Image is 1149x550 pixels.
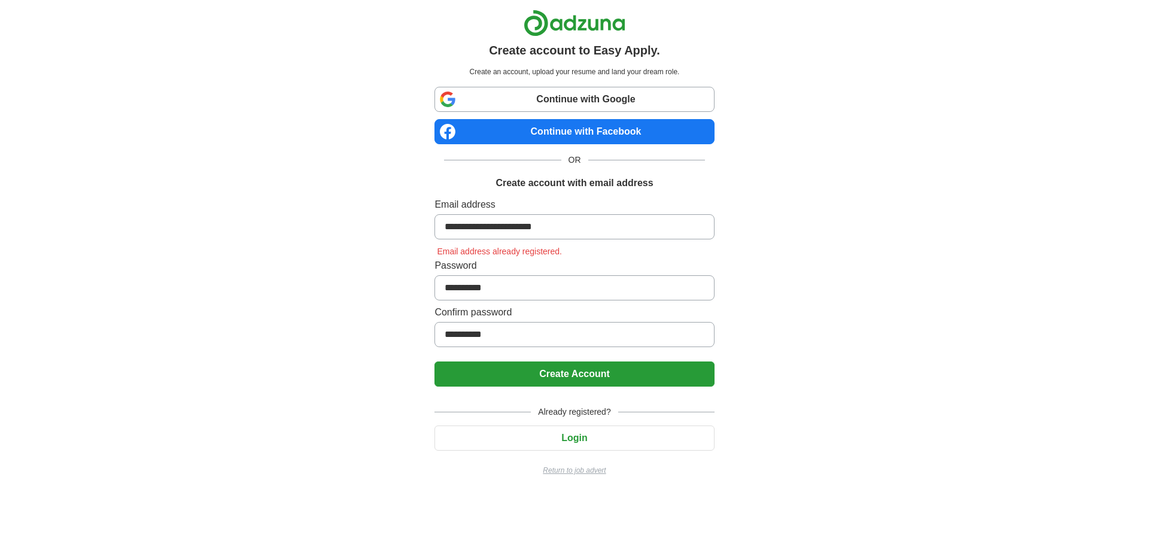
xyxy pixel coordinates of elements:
a: Continue with Facebook [434,119,714,144]
img: Adzuna logo [524,10,625,37]
h1: Create account to Easy Apply. [489,41,660,59]
label: Email address [434,197,714,212]
p: Create an account, upload your resume and land your dream role. [437,66,712,77]
span: Email address already registered. [434,247,564,256]
a: Return to job advert [434,465,714,476]
a: Continue with Google [434,87,714,112]
label: Password [434,259,714,273]
span: Already registered? [531,406,618,418]
button: Login [434,426,714,451]
a: Login [434,433,714,443]
button: Create Account [434,361,714,387]
span: OR [561,154,588,166]
label: Confirm password [434,305,714,320]
h1: Create account with email address [496,176,653,190]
